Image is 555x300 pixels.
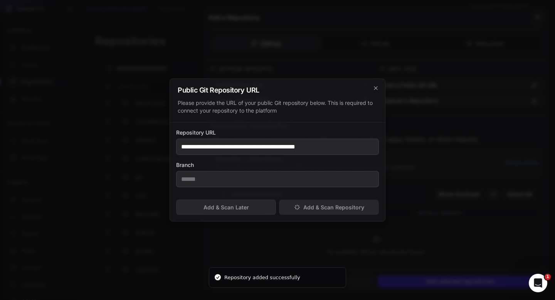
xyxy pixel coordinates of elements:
label: Repository URL [176,129,379,137]
h2: Public Git Repository URL [178,87,377,94]
div: Repository added successfully [224,274,300,281]
div: Please provide the URL of your public Git repository below. This is required to connect your repo... [178,99,377,115]
button: Add & Scan Repository [279,200,379,215]
span: 1 [545,274,551,280]
svg: cross 2, [373,85,379,91]
iframe: Intercom live chat [529,274,547,292]
button: Add & Scan Later [176,200,276,215]
label: Branch [176,161,379,169]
